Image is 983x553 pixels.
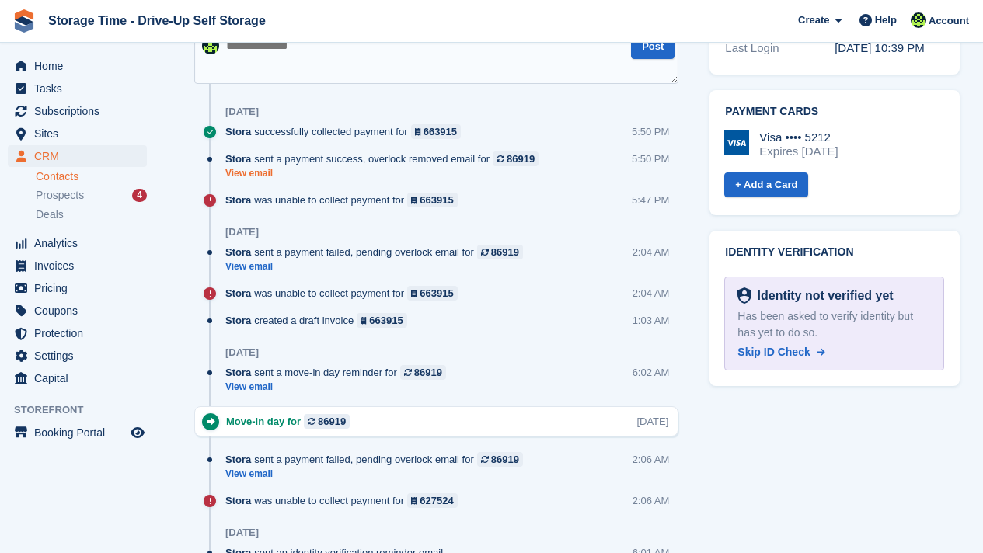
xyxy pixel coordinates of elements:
span: Help [875,12,897,28]
div: 86919 [491,245,519,259]
span: Stora [225,365,251,380]
div: [DATE] [225,346,259,359]
a: menu [8,345,147,367]
a: View email [225,260,531,273]
span: Skip ID Check [737,346,810,358]
a: menu [8,255,147,276]
div: 86919 [318,414,346,429]
a: View email [225,468,531,481]
a: Prospects 4 [36,187,147,203]
div: was unable to collect payment for [225,193,465,207]
span: Stora [225,313,251,328]
a: View email [225,381,454,394]
div: Expires [DATE] [759,144,838,158]
a: menu [8,145,147,167]
a: 663915 [357,313,407,328]
a: menu [8,100,147,122]
div: 2:04 AM [633,245,670,259]
a: 663915 [411,124,462,139]
div: 2:04 AM [633,286,670,301]
span: Storefront [14,402,155,418]
span: Home [34,55,127,77]
div: 1:03 AM [633,313,670,328]
a: menu [8,123,147,144]
img: Identity Verification Ready [737,287,751,304]
a: + Add a Card [724,172,808,198]
div: 2:06 AM [633,493,670,508]
span: Account [929,13,969,29]
div: successfully collected payment for [225,124,469,139]
div: 6:02 AM [633,365,670,380]
div: Visa •••• 5212 [759,130,838,144]
span: CRM [34,145,127,167]
h2: Identity verification [725,246,944,259]
div: sent a payment failed, pending overlock email for [225,452,531,467]
a: 663915 [407,193,458,207]
div: 663915 [420,286,453,301]
div: 663915 [369,313,403,328]
div: Last Login [725,40,835,57]
div: 86919 [507,151,535,166]
time: 2025-05-20 21:39:53 UTC [835,41,925,54]
img: Visa Logo [724,130,749,155]
a: menu [8,422,147,443]
span: Stora [225,452,251,467]
div: Move-in day for [226,414,357,429]
a: Contacts [36,169,147,184]
div: 5:47 PM [632,193,669,207]
span: Stora [225,151,251,166]
div: [DATE] [225,226,259,238]
div: was unable to collect payment for [225,286,465,301]
div: Identity not verified yet [751,287,894,305]
a: 663915 [407,286,458,301]
span: Stora [225,245,251,259]
span: Subscriptions [34,100,127,122]
span: Create [798,12,829,28]
span: Sites [34,123,127,144]
div: created a draft invoice [225,313,415,328]
a: 627524 [407,493,458,508]
span: Stora [225,493,251,508]
div: 2:06 AM [633,452,670,467]
img: Laaibah Sarwar [911,12,926,28]
div: 663915 [420,193,453,207]
img: stora-icon-8386f47178a22dfd0bd8f6a31ec36ba5ce8667c1dd55bd0f319d3a0aa187defe.svg [12,9,36,33]
div: 627524 [420,493,453,508]
div: sent a payment success, overlock removed email for [225,151,546,166]
div: [DATE] [225,527,259,539]
a: 86919 [477,452,523,467]
span: Coupons [34,300,127,322]
a: 86919 [477,245,523,259]
div: was unable to collect payment for [225,493,465,508]
span: Stora [225,193,251,207]
div: 4 [132,189,147,202]
span: Invoices [34,255,127,276]
div: sent a payment failed, pending overlock email for [225,245,531,259]
div: 86919 [491,452,519,467]
a: menu [8,300,147,322]
a: menu [8,277,147,299]
a: 86919 [304,414,350,429]
span: Pricing [34,277,127,299]
span: Protection [34,322,127,344]
span: Prospects [36,188,84,203]
span: Analytics [34,232,127,254]
div: [DATE] [225,106,259,118]
a: Skip ID Check [737,344,824,360]
h2: Payment cards [725,106,944,118]
a: menu [8,55,147,77]
a: View email [225,167,546,180]
a: menu [8,322,147,344]
div: Has been asked to verify identity but has yet to do so. [737,308,931,341]
button: Post [631,33,675,59]
div: sent a move-in day reminder for [225,365,454,380]
a: Storage Time - Drive-Up Self Storage [42,8,272,33]
div: 86919 [414,365,442,380]
span: Capital [34,367,127,389]
span: Booking Portal [34,422,127,443]
div: 5:50 PM [632,124,669,139]
a: Preview store [128,423,147,442]
span: Deals [36,207,64,222]
a: 86919 [400,365,446,380]
img: Laaibah Sarwar [202,37,219,54]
